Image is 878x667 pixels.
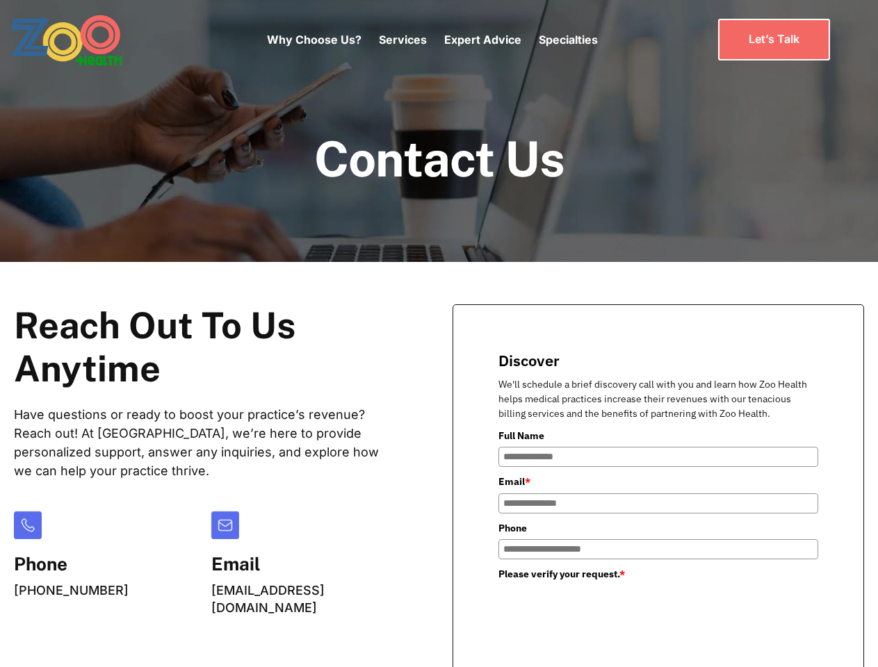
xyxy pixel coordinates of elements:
[314,132,564,186] h1: Contact Us
[498,428,818,443] label: Full Name
[14,405,397,480] p: Have questions or ready to boost your practice’s revenue? Reach out! At [GEOGRAPHIC_DATA], we’re ...
[539,10,598,69] div: Specialties
[718,19,830,60] a: Let’s Talk
[211,553,398,575] h5: Email
[498,474,818,489] label: Email
[211,583,325,615] a: [EMAIL_ADDRESS][DOMAIN_NAME]
[498,520,818,536] label: Phone
[498,350,818,370] title: Discover
[498,377,818,421] p: We'll schedule a brief discovery call with you and learn how Zoo Health helps medical practices i...
[498,566,818,582] label: Please verify your request.
[539,33,598,47] a: Specialties
[14,304,397,391] h2: Reach Out To Us Anytime
[10,14,160,66] a: home
[379,10,427,69] div: Services
[444,33,521,47] a: Expert Advice
[14,583,129,598] a: [PHONE_NUMBER]
[267,33,361,47] a: Why Choose Us?
[14,553,129,575] h5: Phone
[379,31,427,48] p: Services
